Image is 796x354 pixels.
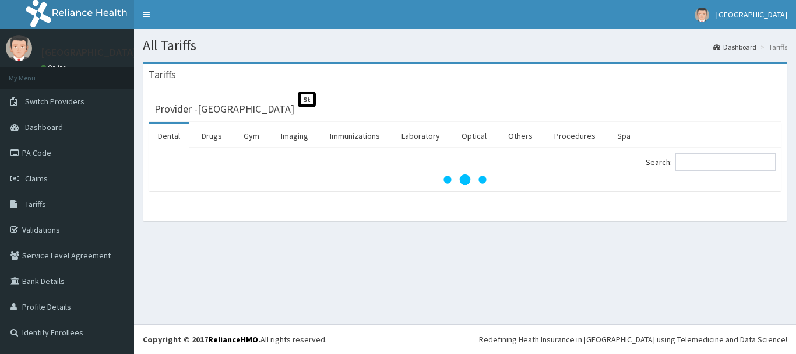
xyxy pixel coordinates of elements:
a: Optical [452,124,496,148]
footer: All rights reserved. [134,324,796,354]
a: RelianceHMO [208,334,258,345]
a: Imaging [272,124,318,148]
p: [GEOGRAPHIC_DATA] [41,47,137,58]
h3: Provider - [GEOGRAPHIC_DATA] [154,104,294,114]
a: Laboratory [392,124,449,148]
strong: Copyright © 2017 . [143,334,260,345]
a: Online [41,64,69,72]
span: Dashboard [25,122,63,132]
span: Claims [25,173,48,184]
a: Others [499,124,542,148]
span: Switch Providers [25,96,84,107]
li: Tariffs [758,42,787,52]
span: St [298,92,316,107]
h1: All Tariffs [143,38,787,53]
div: Redefining Heath Insurance in [GEOGRAPHIC_DATA] using Telemedicine and Data Science! [479,334,787,345]
a: Drugs [192,124,231,148]
img: User Image [695,8,709,22]
h3: Tariffs [149,69,176,80]
a: Dental [149,124,189,148]
input: Search: [675,153,776,171]
a: Dashboard [713,42,756,52]
a: Procedures [545,124,605,148]
a: Gym [234,124,269,148]
a: Immunizations [320,124,389,148]
svg: audio-loading [442,156,488,203]
span: Tariffs [25,199,46,209]
img: User Image [6,35,32,61]
a: Spa [608,124,640,148]
span: [GEOGRAPHIC_DATA] [716,9,787,20]
label: Search: [646,153,776,171]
